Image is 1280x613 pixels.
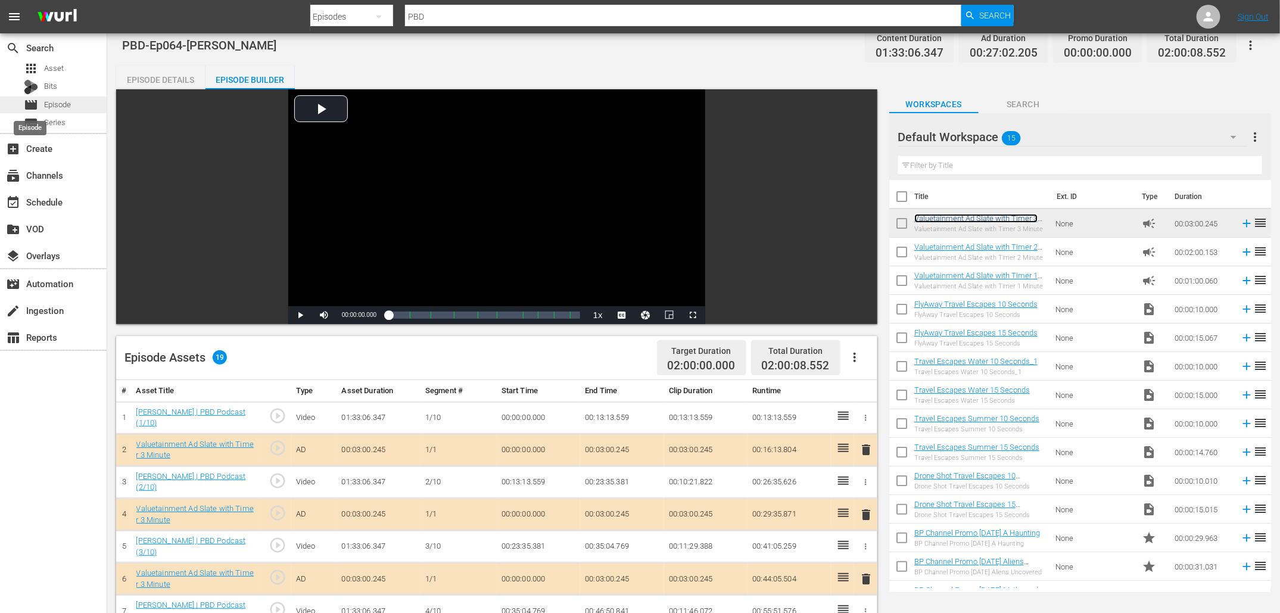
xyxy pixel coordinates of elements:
[1240,388,1253,402] svg: Add to Episode
[1142,531,1156,545] span: Promo
[580,402,664,434] td: 00:13:13.559
[961,5,1014,26] button: Search
[748,402,831,434] td: 00:13:13.559
[914,242,1042,260] a: Valuetainment Ad Slate with Timer 2 Minute
[664,402,748,434] td: 00:13:13.559
[1142,416,1156,431] span: Video
[497,434,581,466] td: 00:00:00.000
[337,434,421,466] td: 00:03:00.245
[1051,266,1137,295] td: None
[136,568,254,589] a: Valuetainment Ad Slate with Timer 3 Minute
[1240,474,1253,487] svg: Add to Episode
[497,466,581,498] td: 00:13:13.559
[337,499,421,531] td: 00:03:00.245
[914,311,1038,319] div: FlyAway Travel Escapes 10 Seconds
[664,466,748,498] td: 00:10:21.822
[914,357,1038,366] a: Travel Escapes Water 10 Seconds_1
[1142,273,1156,288] span: Ad
[124,350,227,365] div: Episode Assets
[288,306,312,324] button: Play
[1142,331,1156,345] span: Video
[1142,302,1156,316] span: Video
[388,312,580,319] div: Progress Bar
[116,434,132,466] td: 2
[1170,352,1235,381] td: 00:00:10.000
[1158,46,1226,60] span: 02:00:08.552
[132,380,261,402] th: Asset Title
[762,343,830,359] div: Total Duration
[914,414,1039,423] a: Travel Escapes Summer 10 Seconds
[6,331,20,345] span: Reports
[1170,495,1235,524] td: 00:00:15.015
[914,282,1047,290] div: Valuetainment Ad Slate with Timer 1 Minute
[116,563,132,595] td: 6
[1051,581,1137,609] td: None
[6,142,20,156] span: Create
[497,402,581,434] td: 00:00:00.000
[1240,245,1253,259] svg: Add to Episode
[859,570,873,587] button: delete
[970,30,1038,46] div: Ad Duration
[914,568,1047,576] div: BP Channel Promo [DATE] Aliens Uncovered
[136,472,246,492] a: [PERSON_NAME] | PBD Podcast (2/10)
[421,402,497,434] td: 1/10
[116,531,132,563] td: 5
[1253,530,1267,544] span: reorder
[970,46,1038,60] span: 00:27:02.205
[1170,524,1235,552] td: 00:00:29.963
[914,528,1040,537] a: BP Channel Promo [DATE] A Haunting
[1142,474,1156,488] span: Video
[116,466,132,498] td: 3
[1253,387,1267,402] span: reorder
[979,5,1011,26] span: Search
[312,306,336,324] button: Mute
[44,117,66,129] span: Series
[44,63,64,74] span: Asset
[586,306,610,324] button: Playback Rate
[1051,209,1137,238] td: None
[24,80,38,94] div: Bits
[269,568,286,586] span: play_circle_outline
[116,380,132,402] th: #
[914,180,1049,213] th: Title
[1253,216,1267,230] span: reorder
[748,434,831,466] td: 00:16:13.804
[1240,531,1253,544] svg: Add to Episode
[664,563,748,595] td: 00:03:00.245
[658,306,681,324] button: Picture-in-Picture
[1170,323,1235,352] td: 00:00:15.067
[421,531,497,563] td: 3/10
[1064,30,1132,46] div: Promo Duration
[291,434,337,466] td: AD
[1240,446,1253,459] svg: Add to Episode
[914,586,1043,603] a: BP Channel Promo [DATE] Myths and Monsters
[898,120,1248,154] div: Default Workspace
[44,80,57,92] span: Bits
[136,536,246,556] a: [PERSON_NAME] | PBD Podcast (3/10)
[1142,502,1156,516] span: Video
[1051,238,1137,266] td: None
[914,328,1038,337] a: FlyAway Travel Escapes 15 Seconds
[1240,360,1253,373] svg: Add to Episode
[1170,209,1235,238] td: 00:03:00.245
[205,66,295,94] div: Episode Builder
[291,466,337,498] td: Video
[1253,244,1267,259] span: reorder
[288,89,705,324] div: Video Player
[1253,444,1267,459] span: reorder
[421,380,497,402] th: Segment #
[914,254,1047,262] div: Valuetainment Ad Slate with Timer 2 Minute
[6,222,20,237] span: VOD
[1240,331,1253,344] svg: Add to Episode
[1170,552,1235,581] td: 00:00:31.031
[1051,438,1137,466] td: None
[914,425,1039,433] div: Travel Escapes Summer 10 Seconds
[497,499,581,531] td: 00:00:00.000
[6,304,20,318] span: Ingestion
[421,434,497,466] td: 1/1
[914,483,1047,490] div: Drone Shot Travel Escapes 10 Seconds
[762,359,830,372] span: 02:00:08.552
[1051,381,1137,409] td: None
[914,397,1030,404] div: Travel Escapes Water 15 Seconds
[859,441,873,459] button: delete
